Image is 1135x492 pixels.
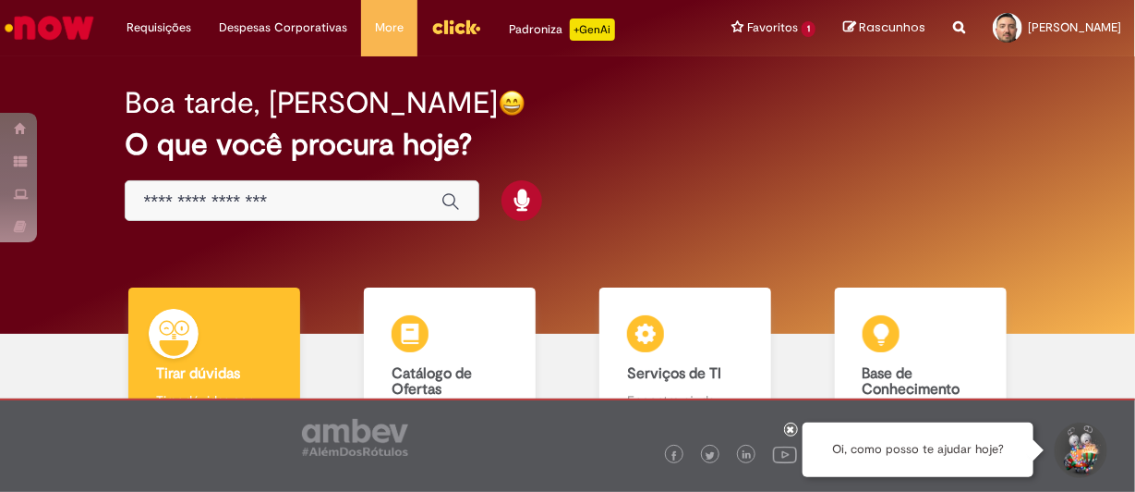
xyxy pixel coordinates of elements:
a: Base de Conhecimento Consulte e aprenda [803,288,1038,463]
p: Encontre ajuda [627,391,743,410]
p: Tirar dúvidas com Lupi Assist e Gen Ai [156,391,272,428]
span: [PERSON_NAME] [1028,19,1121,35]
div: Padroniza [509,18,615,41]
b: Base de Conhecimento [863,364,960,400]
span: More [375,18,404,37]
img: happy-face.png [499,90,525,117]
img: logo_footer_facebook.png [670,451,679,461]
h2: Boa tarde, [PERSON_NAME] [125,87,499,119]
img: logo_footer_ambev_rotulo_gray.png [302,419,408,456]
img: ServiceNow [2,9,97,46]
button: Iniciar Conversa de Suporte [1052,423,1107,478]
span: Requisições [127,18,191,37]
span: Despesas Corporativas [219,18,347,37]
b: Serviços de TI [627,364,721,383]
span: 1 [802,21,815,37]
b: Tirar dúvidas [156,364,240,383]
a: Catálogo de Ofertas Abra uma solicitação [332,288,568,463]
h2: O que você procura hoje? [125,129,1011,161]
div: Oi, como posso te ajudar hoje? [803,423,1033,477]
a: Serviços de TI Encontre ajuda [568,288,803,463]
span: Favoritos [747,18,798,37]
img: click_logo_yellow_360x200.png [431,13,481,41]
b: Catálogo de Ofertas [392,364,472,400]
img: logo_footer_twitter.png [706,451,715,461]
img: logo_footer_linkedin.png [743,450,752,461]
a: Rascunhos [843,19,925,37]
p: +GenAi [570,18,615,41]
a: Tirar dúvidas Tirar dúvidas com Lupi Assist e Gen Ai [97,288,332,463]
img: logo_footer_youtube.png [773,442,797,466]
span: Rascunhos [859,18,925,36]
